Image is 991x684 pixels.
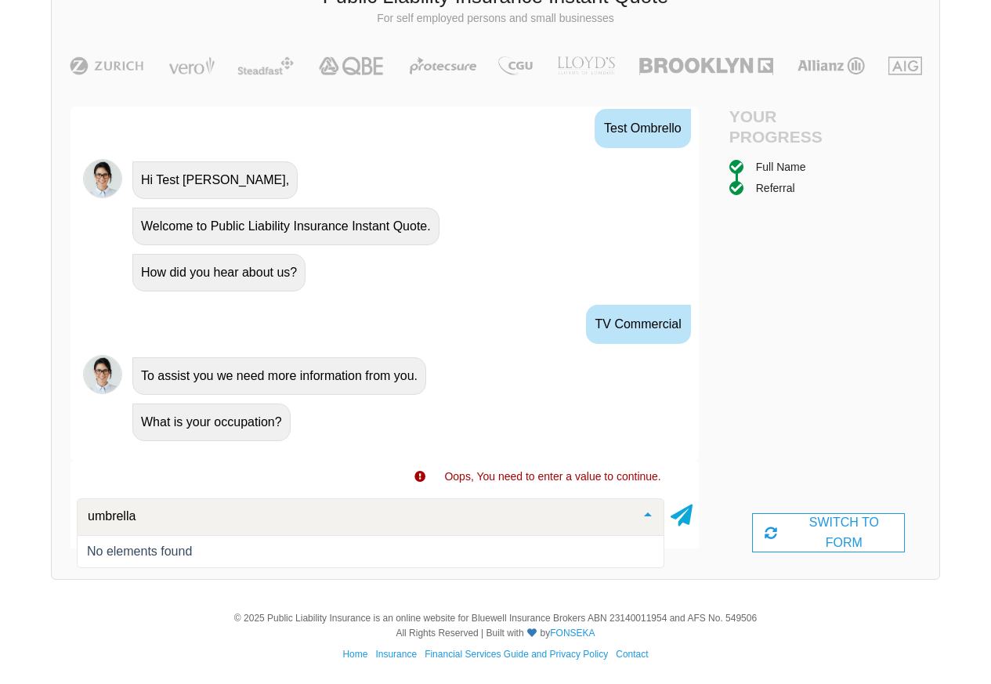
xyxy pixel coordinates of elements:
[87,545,654,558] div: No elements found
[548,56,624,75] img: LLOYD's | Public Liability Insurance
[756,158,806,176] div: Full Name
[63,11,928,27] p: For self employed persons and small businesses
[425,649,608,660] a: Financial Services Guide and Privacy Policy
[132,208,439,245] div: Welcome to Public Liability Insurance Instant Quote.
[882,56,928,75] img: AIG | Public Liability Insurance
[595,109,691,148] div: Test Ombrello
[403,56,483,75] img: Protecsure | Public Liability Insurance
[729,107,829,146] h4: Your Progress
[586,305,691,344] div: TV Commercial
[83,159,122,198] img: Chatbot | PLI
[132,404,291,441] div: What is your occupation?
[132,254,306,291] div: How did you hear about us?
[492,56,539,75] img: CGU | Public Liability Insurance
[756,179,795,197] div: Referral
[790,56,873,75] img: Allianz | Public Liability Insurance
[375,649,417,660] a: Insurance
[63,56,151,75] img: Zurich | Public Liability Insurance
[309,56,394,75] img: QBE | Public Liability Insurance
[132,357,426,395] div: To assist you we need more information from you.
[231,56,300,75] img: Steadfast | Public Liability Insurance
[84,508,632,524] input: Search or select your occupation
[752,513,905,552] div: SWITCH TO FORM
[83,355,122,394] img: Chatbot | PLI
[132,161,298,199] div: Hi Test [PERSON_NAME],
[550,628,595,639] a: FONSEKA
[616,649,648,660] a: Contact
[161,56,222,75] img: Vero | Public Liability Insurance
[444,470,660,483] span: Oops, You need to enter a value to continue.
[633,56,779,75] img: Brooklyn | Public Liability Insurance
[342,649,367,660] a: Home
